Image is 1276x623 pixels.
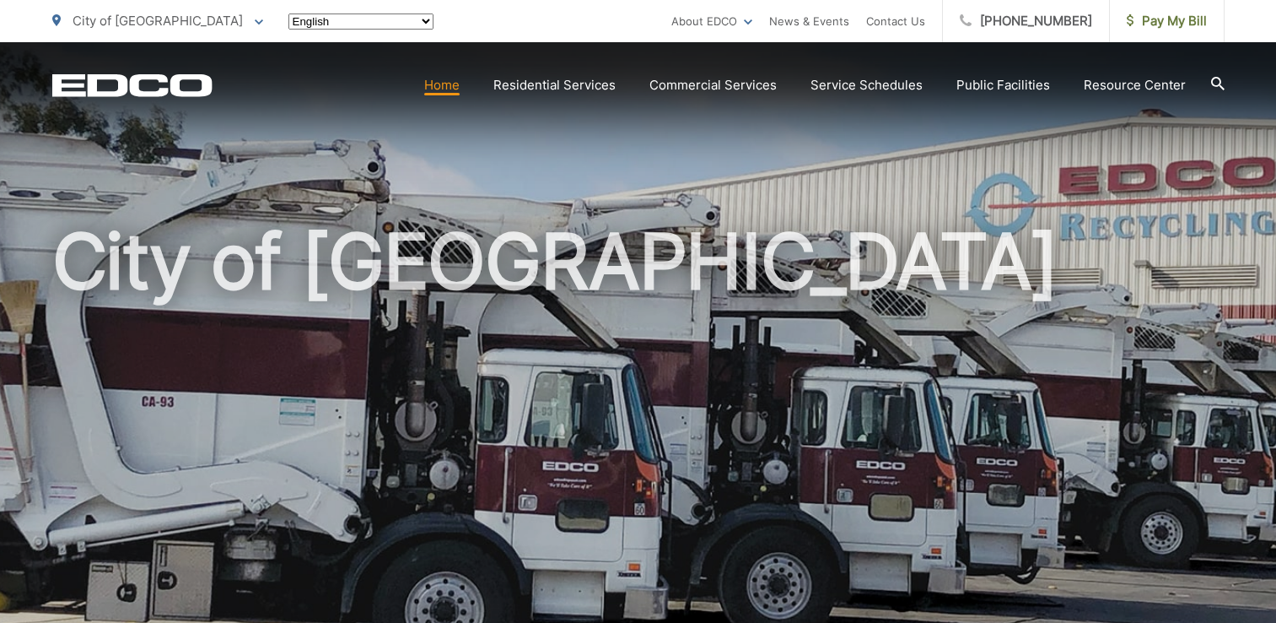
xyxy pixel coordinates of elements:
[424,75,460,95] a: Home
[649,75,777,95] a: Commercial Services
[956,75,1050,95] a: Public Facilities
[52,73,213,97] a: EDCD logo. Return to the homepage.
[671,11,752,31] a: About EDCO
[1127,11,1207,31] span: Pay My Bill
[493,75,616,95] a: Residential Services
[810,75,923,95] a: Service Schedules
[769,11,849,31] a: News & Events
[866,11,925,31] a: Contact Us
[73,13,243,29] span: City of [GEOGRAPHIC_DATA]
[288,14,433,30] select: Select a language
[1084,75,1186,95] a: Resource Center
